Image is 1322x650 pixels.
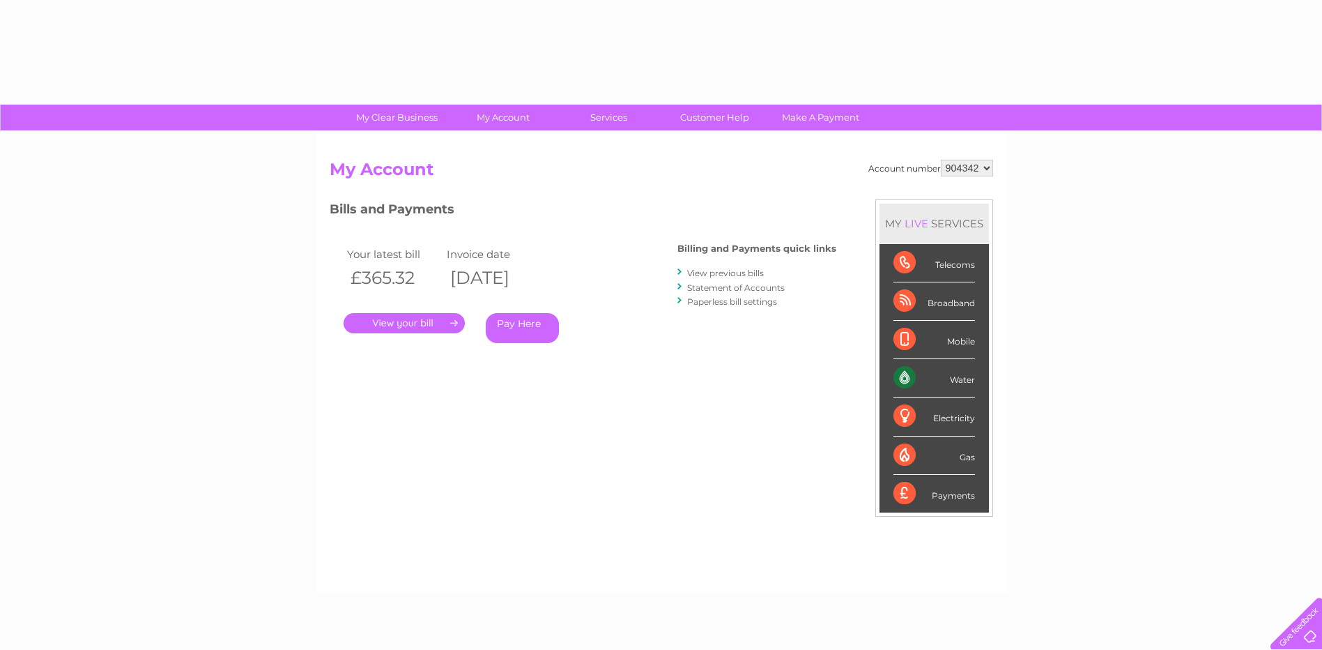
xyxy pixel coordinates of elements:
[893,244,975,282] div: Telecoms
[443,264,544,292] th: [DATE]
[763,105,878,130] a: Make A Payment
[344,264,444,292] th: £365.32
[344,245,444,264] td: Your latest bill
[893,282,975,321] div: Broadband
[687,268,764,278] a: View previous bills
[893,398,975,436] div: Electricity
[687,282,785,293] a: Statement of Accounts
[893,475,975,513] div: Payments
[330,199,836,224] h3: Bills and Payments
[339,105,454,130] a: My Clear Business
[330,160,993,186] h2: My Account
[868,160,993,176] div: Account number
[687,296,777,307] a: Paperless bill settings
[344,313,465,333] a: .
[893,359,975,398] div: Water
[893,321,975,359] div: Mobile
[677,243,836,254] h4: Billing and Payments quick links
[902,217,931,230] div: LIVE
[879,204,989,243] div: MY SERVICES
[486,313,559,343] a: Pay Here
[893,437,975,475] div: Gas
[443,245,544,264] td: Invoice date
[445,105,560,130] a: My Account
[551,105,666,130] a: Services
[657,105,772,130] a: Customer Help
